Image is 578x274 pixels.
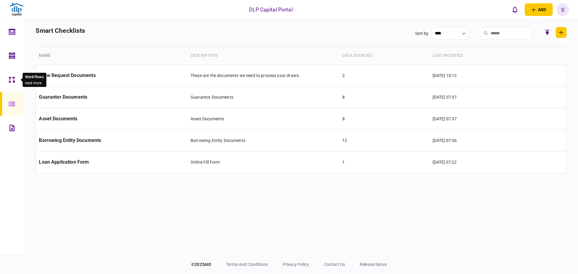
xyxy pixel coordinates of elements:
[188,151,339,173] td: Online Fill Form
[36,47,188,65] th: Name
[430,151,522,173] td: [DATE] 07:22
[339,130,429,151] td: 12
[226,262,268,267] a: terms and conditions
[39,159,89,165] span: Loan Application Form
[430,47,522,65] th: last modified
[415,30,429,37] div: Sort by
[324,262,345,267] a: contact us
[39,72,95,78] span: Draw Request Documents
[430,108,522,130] td: [DATE] 07:37
[339,47,429,65] th: data sources
[191,261,219,268] div: © 2025 AIO
[525,3,553,16] button: open adding identity options
[39,116,77,122] span: Asset Documents
[556,3,569,16] button: S
[360,262,387,267] a: release notes
[339,151,429,173] td: 1
[283,262,309,267] a: privacy policy
[9,2,24,17] img: client company logo
[188,47,339,65] th: Description
[430,65,522,86] td: [DATE] 10:12
[39,137,101,143] span: Borrowing Entity Documents
[508,3,521,16] button: open notifications list
[188,65,339,86] td: These are the documents we need to process your draws.
[188,130,339,151] td: Borrowing Entity Documents
[36,27,85,46] h2: smart checklists
[249,6,292,14] div: DLP Capital Portal
[25,81,42,85] button: read more
[188,86,339,108] td: Guarantor Documents
[39,94,87,100] span: Guarantor Documents
[339,108,429,130] td: 8
[339,86,429,108] td: 8
[25,74,44,80] div: Workflows
[430,86,522,108] td: [DATE] 07:37
[339,65,429,86] td: 2
[188,108,339,130] td: Asset Documents
[430,130,522,151] td: [DATE] 07:36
